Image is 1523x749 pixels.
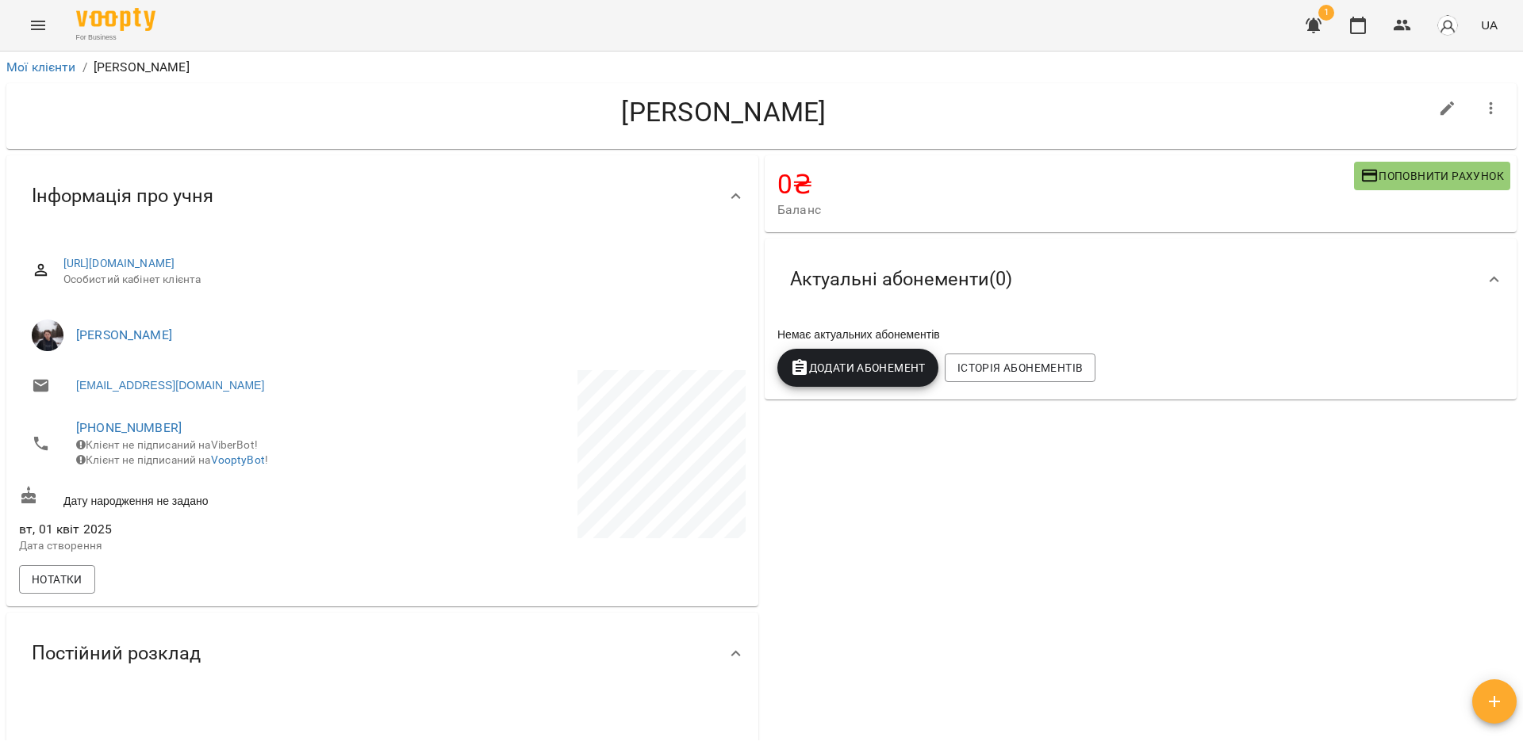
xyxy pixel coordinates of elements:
[945,353,1095,382] button: Історія абонементів
[1318,5,1334,21] span: 1
[1475,10,1504,40] button: UA
[777,201,1354,220] span: Баланс
[76,32,155,43] span: For Business
[6,613,758,694] div: Постійний розклад
[94,58,190,77] p: [PERSON_NAME]
[76,8,155,31] img: Voopty Logo
[1360,166,1504,185] span: Поповнити рахунок
[19,96,1429,128] h4: [PERSON_NAME]
[32,184,213,208] span: Інформація про учня
[32,319,63,351] img: Садовський Ярослав Олександрович
[777,349,938,387] button: Додати Абонемент
[211,453,265,466] a: VooptyBot
[957,358,1083,377] span: Історія абонементів
[63,272,733,288] span: Особистий кабінет клієнта
[19,538,379,554] p: Дата створення
[76,438,258,451] span: Клієнт не підписаний на ViberBot!
[774,323,1507,346] div: Немає актуальних абонементів
[19,520,379,539] span: вт, 01 квіт 2025
[63,257,175,269] a: [URL][DOMAIN_NAME]
[6,59,76,75] a: Мої клієнти
[790,267,1012,292] span: Актуальні абонементи ( 0 )
[1354,162,1510,190] button: Поповнити рахунок
[6,155,758,237] div: Інформація про учня
[76,377,264,393] a: [EMAIL_ADDRESS][DOMAIN_NAME]
[19,565,95,594] button: Нотатки
[82,58,87,77] li: /
[19,6,57,44] button: Menu
[32,570,82,589] span: Нотатки
[76,453,268,466] span: Клієнт не підписаний на !
[765,239,1517,320] div: Актуальні абонементи(0)
[6,58,1517,77] nav: breadcrumb
[790,358,926,377] span: Додати Абонемент
[777,168,1354,201] h4: 0 ₴
[32,641,201,666] span: Постійний розклад
[76,327,172,342] a: [PERSON_NAME]
[1437,14,1459,36] img: avatar_s.png
[76,420,182,435] a: [PHONE_NUMBER]
[1481,17,1498,33] span: UA
[16,483,382,512] div: Дату народження не задано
